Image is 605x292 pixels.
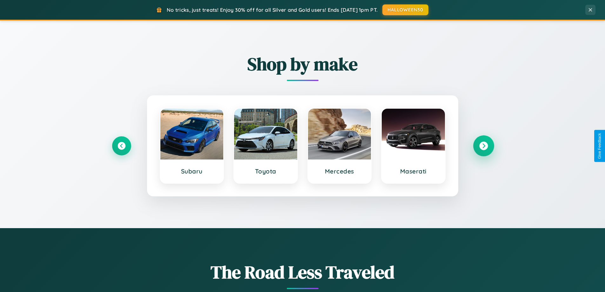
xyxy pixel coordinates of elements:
span: No tricks, just treats! Enjoy 30% off for all Silver and Gold users! Ends [DATE] 1pm PT. [167,7,378,13]
h1: The Road Less Traveled [112,260,493,284]
h3: Toyota [240,167,291,175]
h2: Shop by make [112,52,493,76]
h3: Subaru [167,167,217,175]
button: HALLOWEEN30 [382,4,428,15]
h3: Mercedes [314,167,365,175]
div: Give Feedback [597,133,602,159]
h3: Maserati [388,167,439,175]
